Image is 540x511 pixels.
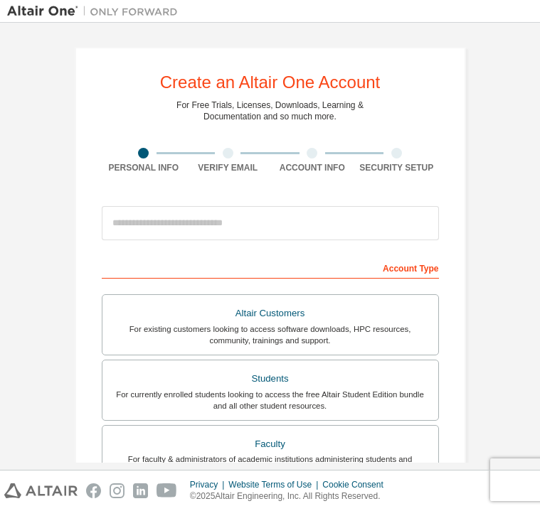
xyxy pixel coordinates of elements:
[111,434,430,454] div: Faculty
[111,453,430,476] div: For faculty & administrators of academic institutions administering students and accessing softwa...
[111,369,430,389] div: Students
[186,162,270,173] div: Verify Email
[157,483,177,498] img: youtube.svg
[4,483,78,498] img: altair_logo.svg
[133,483,148,498] img: linkedin.svg
[354,162,439,173] div: Security Setup
[190,479,228,490] div: Privacy
[176,99,364,122] div: For Free Trials, Licenses, Downloads, Learning & Documentation and so much more.
[111,389,430,412] div: For currently enrolled students looking to access the free Altair Student Edition bundle and all ...
[270,162,355,173] div: Account Info
[7,4,185,18] img: Altair One
[111,323,430,346] div: For existing customers looking to access software downloads, HPC resources, community, trainings ...
[102,162,186,173] div: Personal Info
[110,483,125,498] img: instagram.svg
[102,256,439,279] div: Account Type
[322,479,391,490] div: Cookie Consent
[160,74,381,91] div: Create an Altair One Account
[190,490,392,502] p: © 2025 Altair Engineering, Inc. All Rights Reserved.
[86,483,101,498] img: facebook.svg
[111,303,430,323] div: Altair Customers
[228,479,322,490] div: Website Terms of Use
